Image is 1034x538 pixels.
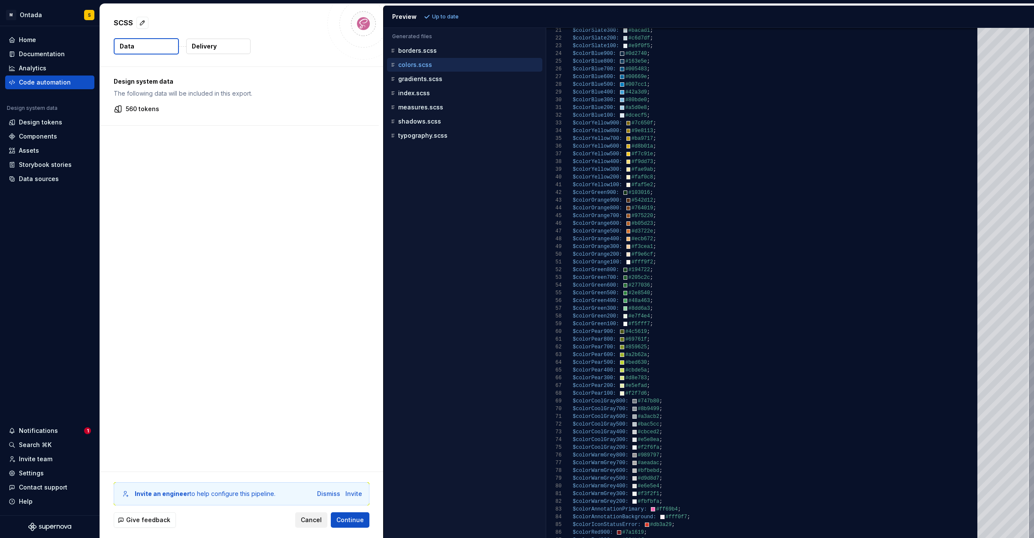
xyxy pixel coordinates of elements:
[546,258,562,266] div: 51
[573,89,616,95] span: $colorBlue400:
[659,406,662,412] span: ;
[546,243,562,251] div: 49
[573,352,616,358] span: $colorPear600:
[638,452,659,458] span: #989797
[19,175,59,183] div: Data sources
[546,81,562,88] div: 28
[546,50,562,57] div: 24
[653,259,656,265] span: ;
[653,244,656,250] span: ;
[632,244,653,250] span: #f3cea1
[387,60,542,70] button: colors.scss
[653,221,656,227] span: ;
[546,251,562,258] div: 50
[650,35,653,41] span: ;
[625,112,647,118] span: #dcecf5
[573,151,622,157] span: $colorYellow500:
[336,516,364,524] span: Continue
[546,212,562,220] div: 45
[19,146,39,155] div: Assets
[653,213,656,219] span: ;
[5,76,94,89] a: Code automation
[387,88,542,98] button: index.scss
[647,360,650,366] span: ;
[625,336,647,342] span: #69761f
[573,174,622,180] span: $colorYellow200:
[573,221,622,227] span: $colorOrange600:
[546,444,562,451] div: 75
[659,421,662,427] span: ;
[632,236,653,242] span: #ecb672
[546,382,562,390] div: 67
[659,437,662,443] span: ;
[638,406,659,412] span: #8b9499
[387,46,542,55] button: borders.scss
[653,197,656,203] span: ;
[19,455,52,463] div: Invite team
[638,398,659,404] span: #747b80
[629,282,650,288] span: #277036
[647,97,650,103] span: ;
[573,429,629,435] span: $colorCoolGray400:
[546,390,562,397] div: 68
[573,444,629,450] span: $colorCoolGray200:
[573,452,629,458] span: $colorWarmGrey800:
[5,438,94,452] button: Search ⌘K
[573,275,619,281] span: $colorGreen700:
[546,119,562,127] div: 33
[573,213,622,219] span: $colorOrange700:
[659,414,662,420] span: ;
[573,197,622,203] span: $colorOrange900:
[398,47,437,54] p: borders.scss
[629,321,650,327] span: #f5fff7
[632,182,653,188] span: #faf5e2
[573,159,622,165] span: $colorYellow400:
[647,344,650,350] span: ;
[650,313,653,319] span: ;
[5,466,94,480] a: Settings
[650,290,653,296] span: ;
[5,424,94,438] button: Notifications1
[546,150,562,158] div: 37
[398,132,447,139] p: typography.scss
[546,397,562,405] div: 69
[629,43,650,49] span: #e9f0f5
[88,12,91,18] div: S
[295,512,327,528] button: Cancel
[629,298,650,304] span: #48a463
[546,366,562,374] div: 65
[632,166,653,172] span: #fae9ab
[573,105,616,111] span: $colorBlue200:
[546,196,562,204] div: 43
[573,437,629,443] span: $colorCoolGray300:
[546,127,562,135] div: 34
[546,34,562,42] div: 22
[186,39,251,54] button: Delivery
[546,227,562,235] div: 47
[387,131,542,140] button: typography.scss
[573,43,619,49] span: $colorSlate100:
[573,282,619,288] span: $colorGreen600:
[650,27,653,33] span: ;
[647,367,650,373] span: ;
[546,88,562,96] div: 29
[5,130,94,143] a: Components
[659,398,662,404] span: ;
[629,35,650,41] span: #c6d7df
[629,290,650,296] span: #2e8540
[5,47,94,61] a: Documentation
[7,105,57,112] div: Design system data
[632,143,653,149] span: #d8b01a
[546,274,562,281] div: 53
[546,297,562,305] div: 56
[625,329,647,335] span: #4c5619
[546,166,562,173] div: 39
[573,460,629,466] span: $colorWarmGrey700:
[625,375,647,381] span: #d8e783
[632,205,653,211] span: #764019
[546,359,562,366] div: 64
[19,483,67,492] div: Contact support
[546,405,562,413] div: 70
[653,205,656,211] span: ;
[546,112,562,119] div: 32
